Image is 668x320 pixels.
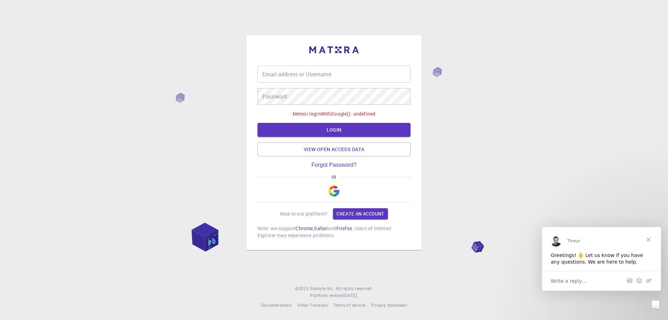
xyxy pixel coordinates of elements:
a: Firefox [336,225,352,232]
span: Platform version [310,292,343,299]
span: Terms of service [333,302,365,308]
a: Forgot Password? [311,162,357,168]
span: © 2025 [295,285,310,292]
a: Chrome [295,225,313,232]
span: or [328,174,340,180]
p: Meteor.loginWithGoogle(): undefined [293,110,375,117]
a: [DATE]. [343,292,358,299]
a: Create an account [333,208,388,219]
a: Privacy statement [371,302,407,309]
button: LOGIN [257,123,411,137]
a: Safari [314,225,328,232]
span: All rights reserved. [336,285,373,292]
span: Exabyte Inc. [310,286,334,291]
span: Video Tutorials [297,302,328,308]
span: [DATE] . [343,292,358,298]
a: Video Tutorials [297,302,328,309]
iframe: Intercom live chat [644,296,661,313]
a: Exabyte Inc. [310,285,334,292]
p: New to our platform? [280,210,327,217]
a: Terms of service [333,302,365,309]
iframe: Intercom live chat message [542,227,661,291]
a: Documentation [261,302,292,309]
span: Privacy statement [371,302,407,308]
a: View open access data [257,142,411,156]
span: Documentation [261,302,292,308]
img: Google [328,186,340,197]
p: Note: we support , and . Users of Internet Explorer may experience problems. [257,225,411,239]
